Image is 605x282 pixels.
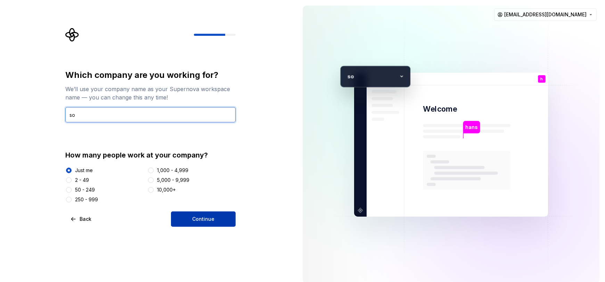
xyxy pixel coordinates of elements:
div: 250 - 999 [75,196,98,203]
p: s [344,72,350,81]
div: 50 - 249 [75,186,95,193]
div: 2 - 49 [75,177,89,184]
span: Back [80,216,91,223]
span: Continue [192,216,214,223]
div: 10,000+ [157,186,176,193]
p: Welcome [423,104,457,114]
div: Just me [75,167,93,174]
span: [EMAIL_ADDRESS][DOMAIN_NAME] [504,11,587,18]
p: h [540,77,543,81]
p: hans [465,123,477,131]
div: We’ll use your company name as your Supernova workspace name — you can change this any time! [65,85,236,102]
p: o [350,72,396,81]
div: 5,000 - 9,999 [157,177,189,184]
svg: Supernova Logo [65,28,79,42]
div: How many people work at your company? [65,150,236,160]
input: Company name [65,107,236,122]
div: Which company are you working for? [65,70,236,81]
button: Back [65,211,97,227]
div: 1,000 - 4,999 [157,167,188,174]
button: [EMAIL_ADDRESS][DOMAIN_NAME] [494,8,597,21]
button: Continue [171,211,236,227]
